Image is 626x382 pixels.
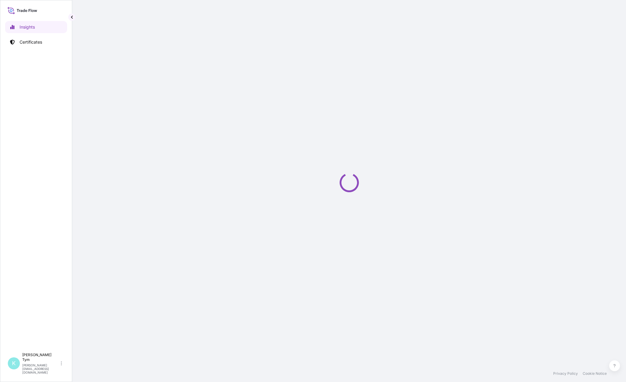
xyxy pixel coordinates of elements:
a: Privacy Policy [553,371,578,376]
p: Insights [20,24,35,30]
a: Certificates [5,36,67,48]
span: K [12,360,16,366]
a: Insights [5,21,67,33]
a: Cookie Notice [583,371,607,376]
p: Certificates [20,39,42,45]
p: [PERSON_NAME][EMAIL_ADDRESS][DOMAIN_NAME] [22,363,60,374]
p: [PERSON_NAME] Tym [22,353,60,362]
